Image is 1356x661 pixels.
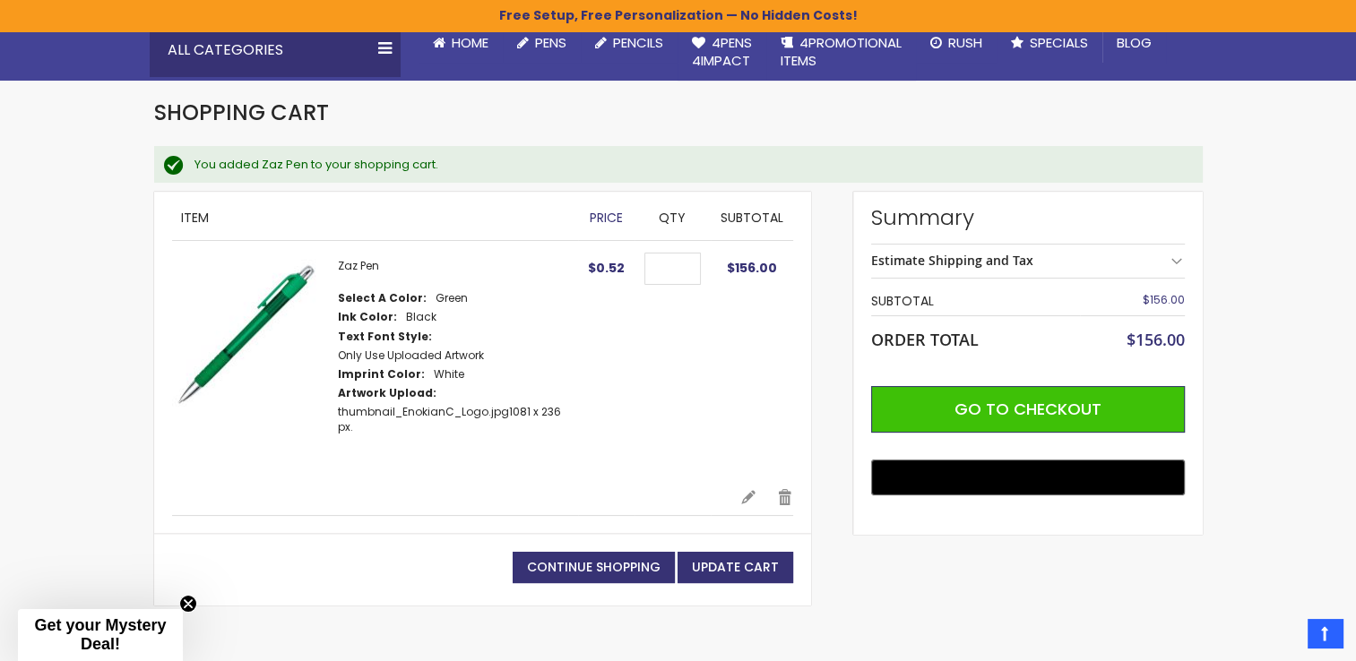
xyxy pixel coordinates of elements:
span: Price [590,209,623,227]
dd: 1081 x 236 px. [338,405,571,434]
dd: Only Use Uploaded Artwork [338,348,484,363]
a: Pencils [581,23,678,63]
a: Blog [1102,23,1166,63]
span: $0.52 [588,259,625,277]
a: Home [419,23,503,63]
strong: Summary [871,203,1185,232]
span: Go to Checkout [954,398,1101,420]
dd: White [434,367,464,382]
span: Blog [1117,33,1152,52]
span: Get your Mystery Deal! [34,616,166,653]
div: Get your Mystery Deal!Close teaser [18,609,183,661]
span: Specials [1030,33,1088,52]
span: $156.00 [727,259,777,277]
span: Continue Shopping [527,558,661,576]
dd: Black [406,310,436,324]
th: Subtotal [871,288,1080,315]
button: Buy with GPay [871,459,1185,495]
a: Zaz Pen [338,258,379,273]
a: Specials [997,23,1102,63]
a: thumbnail_EnokianC_Logo.jpg [338,404,509,419]
dt: Imprint Color [338,367,425,382]
img: Zaz-Green [172,259,320,407]
span: $156.00 [1127,329,1185,350]
dt: Artwork Upload [338,386,436,400]
dd: Green [436,291,468,305]
strong: Estimate Shipping and Tax [871,252,1033,269]
a: Continue Shopping [513,552,675,583]
div: All Categories [150,23,401,77]
dt: Ink Color [338,310,397,324]
span: Qty [659,209,686,227]
a: Zaz-Green [172,259,338,470]
span: 4PROMOTIONAL ITEMS [781,33,902,70]
span: Rush [948,33,982,52]
span: 4Pens 4impact [692,33,752,70]
dt: Select A Color [338,291,427,305]
span: Home [452,33,488,52]
a: Pens [503,23,581,63]
span: Pens [535,33,566,52]
a: 4Pens4impact [678,23,766,82]
button: Close teaser [179,595,197,613]
dt: Text Font Style [338,330,432,344]
strong: Order Total [871,326,979,350]
span: Shopping Cart [154,98,329,127]
button: Update Cart [678,552,793,583]
a: 4PROMOTIONALITEMS [766,23,916,82]
a: Rush [916,23,997,63]
span: Pencils [613,33,663,52]
span: $156.00 [1143,292,1185,307]
button: Go to Checkout [871,386,1185,433]
span: Update Cart [692,558,779,576]
span: Item [181,209,209,227]
div: You added Zaz Pen to your shopping cart. [194,157,1185,173]
span: Subtotal [721,209,783,227]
